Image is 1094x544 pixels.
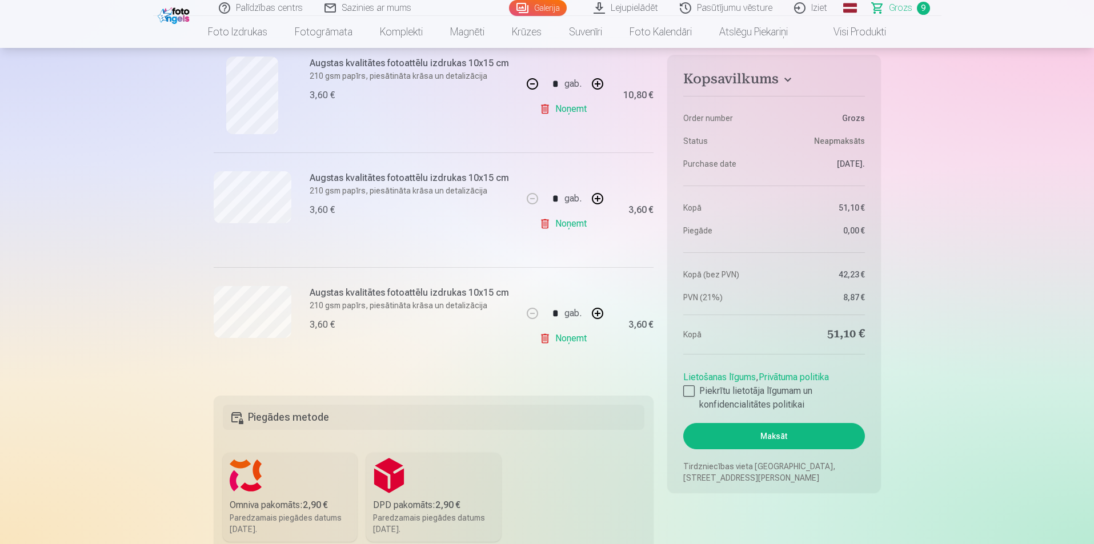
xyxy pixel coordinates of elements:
button: Maksāt [683,423,864,449]
div: 3,60 € [628,321,654,328]
a: Foto izdrukas [194,16,281,48]
a: Fotogrāmata [281,16,366,48]
div: gab. [564,300,582,327]
dd: 0,00 € [780,225,865,236]
dt: Piegāde [683,225,768,236]
span: Neapmaksāts [814,135,865,147]
div: 3,60 € [628,207,654,213]
dt: PVN (21%) [683,292,768,303]
dd: [DATE]. [780,158,865,170]
dt: Purchase date [683,158,768,170]
p: 210 gsm papīrs, piesātināta krāsa un detalizācija [310,70,516,82]
div: 3,60 € [310,203,335,217]
dt: Status [683,135,768,147]
p: 210 gsm papīrs, piesātināta krāsa un detalizācija [310,300,516,311]
div: Paredzamais piegādes datums [DATE]. [373,512,494,535]
div: , [683,366,864,412]
a: Visi produkti [802,16,900,48]
div: Omniva pakomāts : [230,498,351,512]
h6: Augstas kvalitātes fotoattēlu izdrukas 10x15 cm [310,286,516,300]
span: Grozs [889,1,912,15]
div: 3,60 € [310,88,335,102]
span: 9 [917,2,930,15]
button: Kopsavilkums [683,71,864,91]
h6: Augstas kvalitātes fotoattēlu izdrukas 10x15 cm [310,57,516,70]
b: 2,90 € [303,499,328,510]
b: 2,90 € [435,499,460,510]
a: Foto kalendāri [616,16,706,48]
div: 10,80 € [623,92,654,99]
dd: Grozs [780,112,865,124]
p: 210 gsm papīrs, piesātināta krāsa un detalizācija [310,185,516,196]
dt: Kopā [683,202,768,213]
a: Suvenīri [555,16,616,48]
p: Tirdzniecības vieta [GEOGRAPHIC_DATA], [STREET_ADDRESS][PERSON_NAME] [683,461,864,483]
dd: 42,23 € [780,269,865,280]
a: Noņemt [539,327,591,350]
a: Noņemt [539,98,591,120]
img: /fa1 [158,5,193,24]
a: Krūzes [498,16,555,48]
div: gab. [564,185,582,212]
div: 3,60 € [310,318,335,332]
a: Privātuma politika [759,372,829,382]
a: Noņemt [539,212,591,235]
a: Lietošanas līgums [683,372,756,382]
dt: Kopā (bez PVN) [683,269,768,280]
div: gab. [564,70,582,98]
a: Atslēgu piekariņi [706,16,802,48]
a: Magnēti [436,16,498,48]
dd: 51,10 € [780,202,865,213]
a: Komplekti [366,16,436,48]
dd: 8,87 € [780,292,865,303]
div: Paredzamais piegādes datums [DATE]. [230,512,351,535]
div: DPD pakomāts : [373,498,494,512]
label: Piekrītu lietotāja līgumam un konfidencialitātes politikai [683,384,864,412]
dd: 51,10 € [780,327,865,342]
h6: Augstas kvalitātes fotoattēlu izdrukas 10x15 cm [310,171,516,185]
dt: Order number [683,112,768,124]
h5: Piegādes metode [223,405,645,430]
dt: Kopā [683,327,768,342]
